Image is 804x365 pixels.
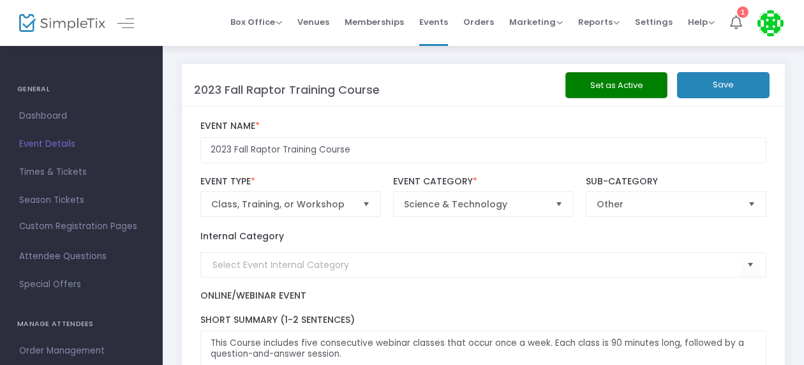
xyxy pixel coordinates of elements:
button: Select [741,252,759,278]
span: Venues [297,6,329,38]
span: Online/Webinar Event [200,289,306,302]
label: Event Type [200,176,381,188]
label: Event Category [393,176,574,188]
span: Event Details [19,136,144,153]
span: Times & Tickets [19,164,144,181]
span: Short Summary (1-2 Sentences) [200,313,355,326]
label: Sub-Category [586,176,766,188]
span: Orders [463,6,494,38]
span: Special Offers [19,276,144,293]
h4: MANAGE ATTENDEES [17,311,145,337]
h4: GENERAL [17,77,145,102]
span: Memberships [345,6,404,38]
span: Help [688,16,715,28]
span: Dashboard [19,108,144,124]
input: Enter Event Name [200,137,767,163]
span: Attendee Questions [19,248,144,265]
button: Select [743,192,761,216]
input: Select Event Internal Category [212,258,742,272]
button: Select [357,192,375,216]
button: Select [550,192,568,216]
span: Science & Technology [404,198,545,211]
span: Settings [635,6,673,38]
span: Marketing [509,16,563,28]
span: Season Tickets [19,192,144,209]
span: Other [597,198,738,211]
span: Custom Registration Pages [19,220,137,233]
span: Order Management [19,343,144,359]
span: Box Office [230,16,282,28]
div: 1 [737,6,748,18]
label: Event Name [200,121,767,132]
span: Reports [578,16,620,28]
span: Events [419,6,448,38]
button: Set as Active [565,72,667,98]
label: Internal Category [200,230,284,243]
span: Class, Training, or Workshop [211,198,352,211]
m-panel-title: 2023 Fall Raptor Training Course [194,81,380,98]
button: Save [677,72,770,98]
